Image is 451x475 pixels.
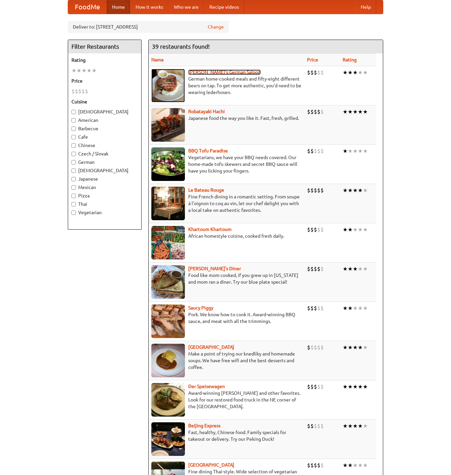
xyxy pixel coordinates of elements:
li: ★ [348,304,353,312]
ng-pluralize: 39 restaurants found! [152,43,210,50]
li: $ [310,462,314,469]
a: [PERSON_NAME]'s German Saloon [188,69,261,75]
a: Khartoum Khartoum [188,227,232,232]
li: ★ [343,462,348,469]
li: ★ [92,67,97,74]
a: Robatayaki Hachi [188,109,225,114]
li: ★ [358,187,363,194]
li: $ [320,383,324,390]
li: $ [317,108,320,115]
li: ★ [343,147,348,155]
li: ★ [87,67,92,74]
li: ★ [348,226,353,233]
li: $ [307,108,310,115]
li: $ [314,462,317,469]
img: beijing.jpg [151,422,185,456]
img: speisewagen.jpg [151,383,185,417]
div: Deliver to: [STREET_ADDRESS] [68,21,229,33]
li: $ [314,344,317,351]
li: ★ [348,265,353,273]
label: American [71,117,138,124]
li: ★ [348,383,353,390]
input: [DEMOGRAPHIC_DATA] [71,110,76,114]
a: Saucy Piggy [188,305,213,311]
li: ★ [353,462,358,469]
li: ★ [343,226,348,233]
p: Vegetarians, we have your BBQ needs covered. Our home-made tofu skewers and secret BBQ sauce will... [151,154,302,174]
li: ★ [348,462,353,469]
li: ★ [343,187,348,194]
a: [GEOGRAPHIC_DATA] [188,344,234,350]
li: ★ [343,265,348,273]
li: ★ [358,69,363,76]
li: ★ [71,67,77,74]
label: Cafe [71,134,138,140]
li: $ [78,88,82,95]
label: Mexican [71,184,138,191]
li: $ [314,304,317,312]
input: Barbecue [71,127,76,131]
li: ★ [353,108,358,115]
input: Japanese [71,177,76,181]
li: $ [320,304,324,312]
p: Award-winning [PERSON_NAME] and other favorites. Look for our restored food truck in the NE corne... [151,390,302,410]
li: ★ [348,69,353,76]
li: $ [317,147,320,155]
li: $ [317,187,320,194]
b: Der Speisewagen [188,384,225,389]
li: $ [320,344,324,351]
p: Make a point of trying our knedlíky and homemade soups. We have free wifi and the best desserts a... [151,350,302,371]
li: $ [307,422,310,430]
li: ★ [363,147,368,155]
p: Pork. We know how to cook it. Award-winning BBQ sauce, and meat with all the trimmings. [151,311,302,325]
label: German [71,159,138,165]
li: $ [75,88,78,95]
li: ★ [358,462,363,469]
li: ★ [358,265,363,273]
label: [DEMOGRAPHIC_DATA] [71,108,138,115]
li: ★ [353,422,358,430]
p: African homestyle cuisine, cooked fresh daily. [151,233,302,239]
li: ★ [343,108,348,115]
li: $ [320,69,324,76]
li: $ [314,147,317,155]
li: ★ [358,422,363,430]
li: $ [320,422,324,430]
img: tofuparadise.jpg [151,147,185,181]
a: Le Bateau Rouge [188,187,224,193]
input: Vegetarian [71,210,76,215]
a: [GEOGRAPHIC_DATA] [188,462,234,468]
li: $ [314,69,317,76]
li: ★ [363,304,368,312]
label: [DEMOGRAPHIC_DATA] [71,167,138,174]
img: bateaurouge.jpg [151,187,185,220]
li: $ [314,108,317,115]
li: ★ [348,108,353,115]
li: ★ [353,265,358,273]
h4: Filter Restaurants [68,40,141,53]
a: Who we are [168,0,204,14]
li: $ [320,108,324,115]
li: ★ [363,108,368,115]
a: Home [107,0,130,14]
a: BBQ Tofu Paradise [188,148,228,153]
li: ★ [343,383,348,390]
li: ★ [363,462,368,469]
li: $ [310,226,314,233]
p: Fine French dining in a romantic setting. From soupe à l'oignon to coq au vin, let our chef delig... [151,193,302,213]
li: ★ [363,422,368,430]
input: [DEMOGRAPHIC_DATA] [71,169,76,173]
li: $ [307,187,310,194]
h5: Price [71,78,138,84]
li: $ [314,187,317,194]
li: ★ [343,69,348,76]
input: Cafe [71,135,76,139]
li: $ [317,69,320,76]
li: $ [310,187,314,194]
input: Mexican [71,185,76,190]
label: Czech / Slovak [71,150,138,157]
